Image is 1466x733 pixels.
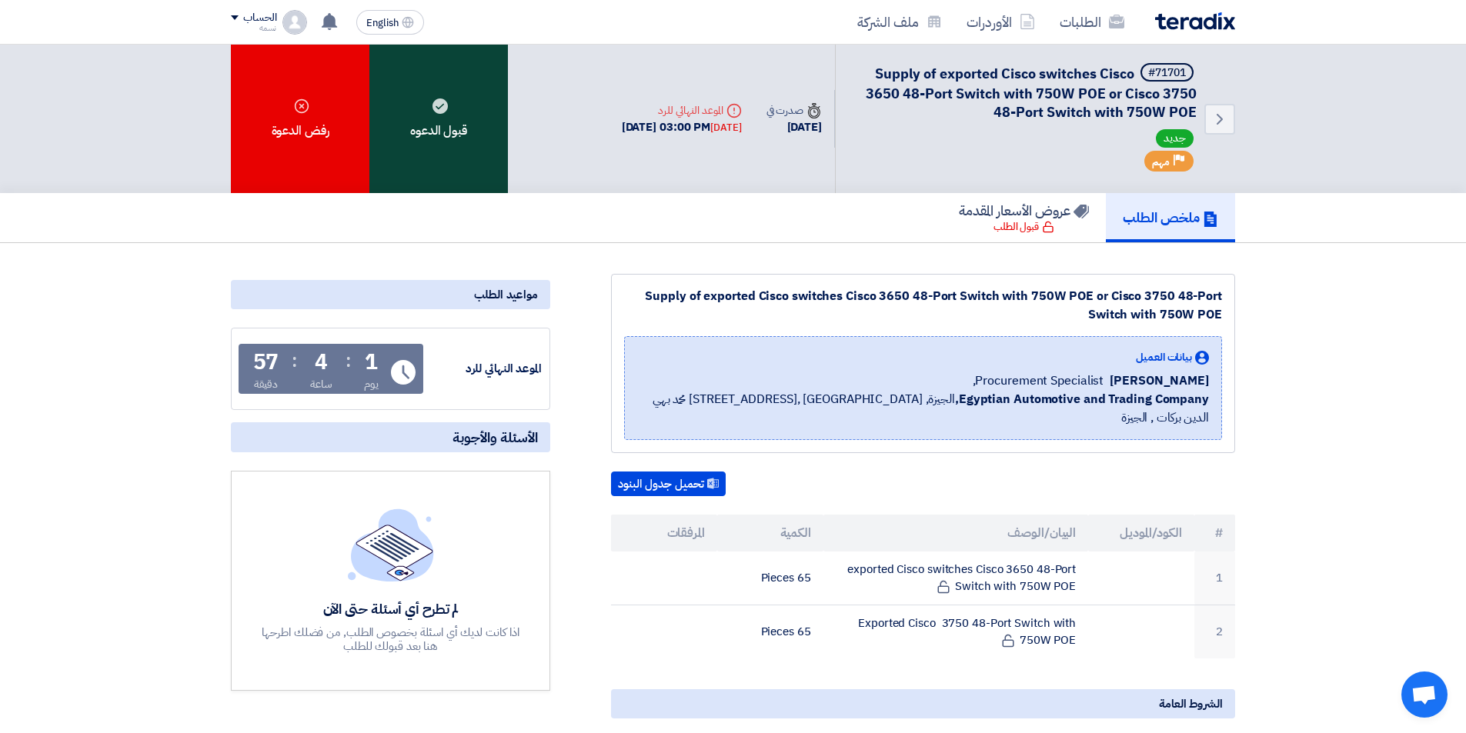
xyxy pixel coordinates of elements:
[717,551,823,605] td: 65 Pieces
[348,508,434,581] img: empty_state_list.svg
[260,600,522,618] div: لم تطرح أي أسئلة حتى الآن
[254,376,278,392] div: دقيقة
[717,515,823,551] th: الكمية
[426,360,542,378] div: الموعد النهائي للرد
[993,219,1054,235] div: قبول الطلب
[823,551,1089,605] td: exported Cisco switches Cisco 3650 48-Port Switch with 750W POE
[282,10,307,35] img: profile_test.png
[717,605,823,658] td: 65 Pieces
[955,390,1209,408] b: Egyptian Automotive and Trading Company,
[611,471,726,496] button: تحميل جدول البنود
[845,4,954,40] a: ملف الشركة
[1148,68,1186,78] div: #71701
[369,45,508,193] div: قبول الدعوه
[452,428,538,446] span: الأسئلة والأجوبة
[346,347,351,375] div: :
[1194,605,1235,658] td: 2
[1152,155,1170,169] span: مهم
[253,352,279,373] div: 57
[854,63,1197,122] h5: Supply of exported Cisco switches Cisco 3650 48-Port Switch with 750W POE or Cisco 3750 48-Port S...
[766,118,822,136] div: [DATE]
[823,515,1089,551] th: البيان/الوصف
[364,376,379,392] div: يوم
[611,515,717,551] th: المرفقات
[292,347,297,375] div: :
[1155,12,1235,30] img: Teradix logo
[1159,695,1223,712] span: الشروط العامة
[1088,515,1194,551] th: الكود/الموديل
[310,376,332,392] div: ساعة
[624,287,1222,324] div: Supply of exported Cisco switches Cisco 3650 48-Port Switch with 750W POE or Cisco 3750 48-Port S...
[622,102,742,118] div: الموعد النهائي للرد
[959,202,1089,219] h5: عروض الأسعار المقدمة
[231,280,550,309] div: مواعيد الطلب
[1106,193,1235,242] a: ملخص الطلب
[866,63,1197,122] span: Supply of exported Cisco switches Cisco 3650 48-Port Switch with 750W POE or Cisco 3750 48-Port S...
[231,24,276,32] div: نسمه
[1194,515,1235,551] th: #
[1110,371,1209,390] span: [PERSON_NAME]
[356,10,424,35] button: English
[766,102,822,118] div: صدرت في
[315,352,328,373] div: 4
[1401,671,1448,718] div: Open chat
[260,625,522,653] div: اذا كانت لديك أي اسئلة بخصوص الطلب, من فضلك اطرحها هنا بعد قبولك للطلب
[1136,349,1192,365] span: بيانات العميل
[1047,4,1137,40] a: الطلبات
[243,12,276,25] div: الحساب
[1156,129,1194,148] span: جديد
[954,4,1047,40] a: الأوردرات
[823,605,1089,658] td: Exported Cisco 3750 48-Port Switch with 750W POE
[365,352,378,373] div: 1
[622,118,742,136] div: [DATE] 03:00 PM
[366,18,399,28] span: English
[637,390,1209,427] span: الجيزة, [GEOGRAPHIC_DATA] ,[STREET_ADDRESS] محمد بهي الدين بركات , الجيزة
[231,45,369,193] div: رفض الدعوة
[1123,208,1218,226] h5: ملخص الطلب
[710,120,741,135] div: [DATE]
[973,371,1104,390] span: Procurement Specialist,
[942,193,1106,242] a: عروض الأسعار المقدمة قبول الطلب
[1194,551,1235,605] td: 1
